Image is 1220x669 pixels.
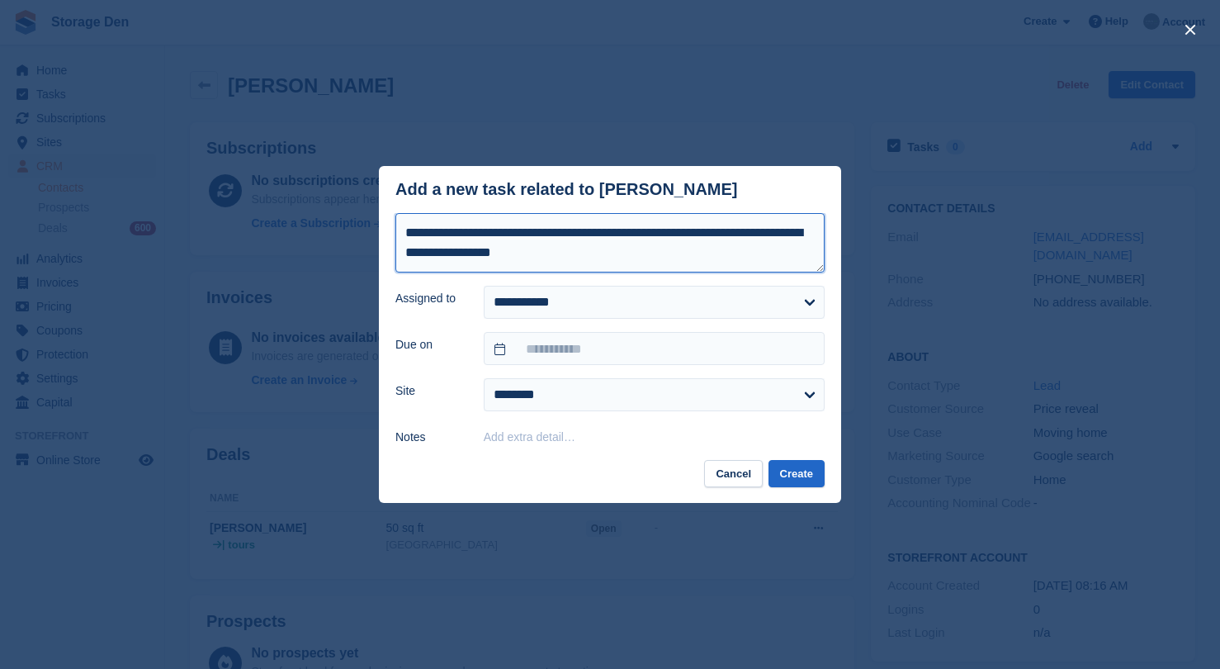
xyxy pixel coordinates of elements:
button: close [1177,17,1203,43]
button: Create [768,460,825,487]
button: Cancel [704,460,763,487]
label: Assigned to [395,290,464,307]
div: Add a new task related to [PERSON_NAME] [395,180,738,199]
label: Site [395,382,464,400]
button: Add extra detail… [484,430,575,444]
label: Due on [395,336,464,353]
label: Notes [395,429,464,446]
